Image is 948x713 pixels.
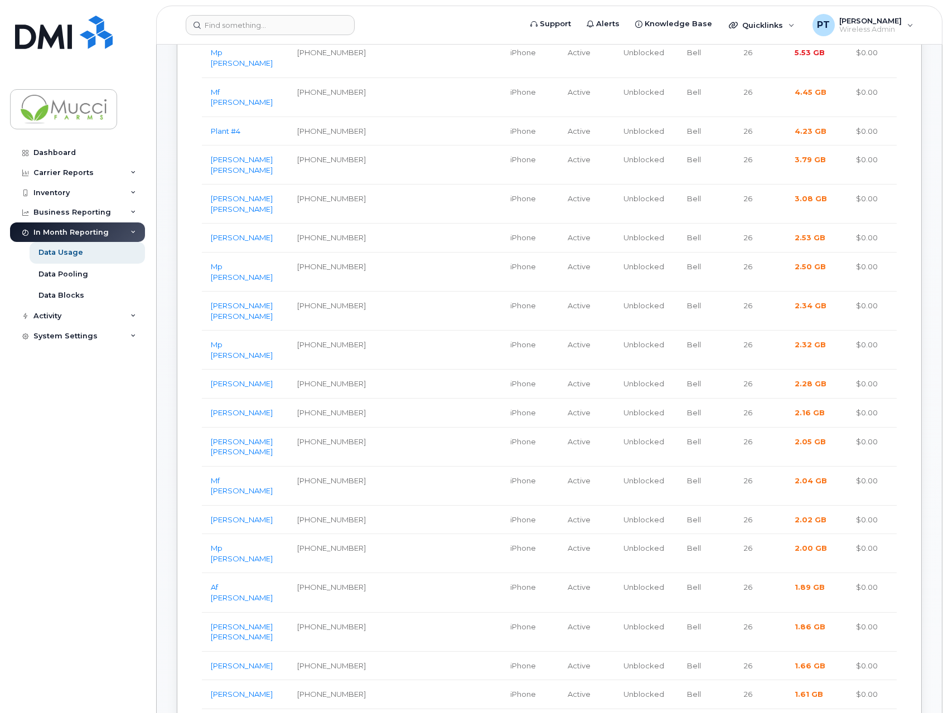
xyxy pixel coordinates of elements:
td: [PHONE_NUMBER] [288,506,375,535]
td: Bell [678,573,735,612]
td: Bell [678,680,735,709]
td: Bell [678,185,735,224]
a: [PERSON_NAME] [211,408,273,417]
td: Active [559,253,615,292]
a: Mp [PERSON_NAME] [211,340,273,360]
td: Unblocked [615,399,678,428]
span: 2.53 GB [795,233,825,242]
span: [PERSON_NAME] [839,16,902,25]
td: Active [559,292,615,331]
td: $0.00 [847,331,897,370]
td: $0.00 [847,78,897,117]
td: 26 [735,224,786,253]
td: 26 [735,534,786,573]
td: Bell [678,253,735,292]
td: [PHONE_NUMBER] [288,428,375,467]
td: Active [559,428,615,467]
td: Unblocked [615,292,678,331]
td: $0.00 [847,680,897,709]
a: [PERSON_NAME] [PERSON_NAME] [211,194,273,214]
td: Bell [678,145,735,185]
a: Support [523,13,579,35]
td: [PHONE_NUMBER] [288,253,375,292]
td: Unblocked [615,534,678,573]
a: Mf [PERSON_NAME] [211,88,273,107]
td: Unblocked [615,185,678,224]
td: 26 [735,78,786,117]
span: 3.08 GB [795,194,827,203]
td: [PHONE_NUMBER] [288,652,375,681]
td: iPhone [501,331,559,370]
span: 2.02 GB [795,515,826,524]
td: 26 [735,573,786,612]
td: 26 [735,145,786,185]
a: [PERSON_NAME] [PERSON_NAME] [211,155,273,174]
td: 26 [735,506,786,535]
td: Active [559,370,615,399]
td: Bell [678,331,735,370]
td: Unblocked [615,652,678,681]
td: $0.00 [847,652,897,681]
td: Unblocked [615,370,678,399]
span: PT [817,18,830,32]
td: 26 [735,467,786,506]
td: Bell [678,292,735,331]
td: $0.00 [847,613,897,652]
td: [PHONE_NUMBER] [288,331,375,370]
td: Active [559,506,615,535]
td: 26 [735,680,786,709]
td: 26 [735,292,786,331]
td: Active [559,117,615,146]
td: 26 [735,331,786,370]
td: Bell [678,224,735,253]
td: 26 [735,652,786,681]
a: Plant #4 [211,127,240,135]
a: Mp [PERSON_NAME] [211,48,273,67]
span: Wireless Admin [839,25,902,34]
span: 1.86 GB [795,622,825,631]
td: [PHONE_NUMBER] [288,573,375,612]
td: $0.00 [847,145,897,185]
td: Active [559,534,615,573]
a: Mp [PERSON_NAME] [211,544,273,563]
td: [PHONE_NUMBER] [288,680,375,709]
span: 1.89 GB [795,583,825,591]
span: 4.23 GB [795,127,826,135]
td: Bell [678,467,735,506]
td: iPhone [501,292,559,331]
td: Unblocked [615,573,678,612]
td: iPhone [501,38,559,77]
a: [PERSON_NAME] [211,690,273,699]
div: Quicklinks [721,14,802,36]
div: Peter Triferis [805,14,921,36]
td: 26 [735,613,786,652]
td: Active [559,613,615,652]
span: 3.79 GB [795,155,826,164]
td: Bell [678,117,735,146]
td: $0.00 [847,467,897,506]
td: 26 [735,370,786,399]
span: 4.45 GB [795,88,826,96]
td: Active [559,573,615,612]
td: Active [559,38,615,77]
td: Active [559,224,615,253]
span: 2.04 GB [795,476,827,485]
a: Af [PERSON_NAME] [211,583,273,602]
td: Active [559,78,615,117]
td: Active [559,331,615,370]
span: 1.66 GB [795,661,825,670]
a: Mf [PERSON_NAME] [211,476,273,496]
td: Unblocked [615,331,678,370]
td: $0.00 [847,399,897,428]
td: $0.00 [847,117,897,146]
td: $0.00 [847,573,897,612]
td: [PHONE_NUMBER] [288,534,375,573]
td: iPhone [501,428,559,467]
td: iPhone [501,145,559,185]
td: iPhone [501,78,559,117]
td: $0.00 [847,224,897,253]
input: Find something... [186,15,355,35]
td: iPhone [501,573,559,612]
span: 2.32 GB [795,340,826,349]
td: [PHONE_NUMBER] [288,78,375,117]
